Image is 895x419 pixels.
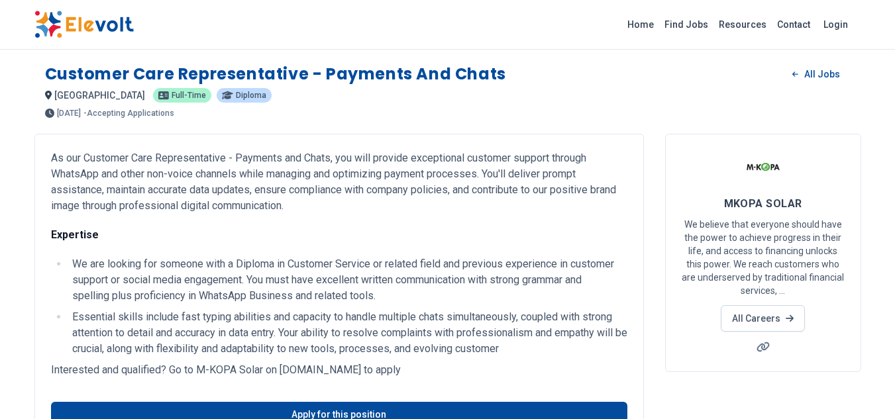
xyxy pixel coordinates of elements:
[713,14,772,35] a: Resources
[236,91,266,99] span: Diploma
[34,11,134,38] img: Elevolt
[747,150,780,183] img: MKOPA SOLAR
[57,109,81,117] span: [DATE]
[721,305,805,332] a: All Careers
[172,91,206,99] span: Full-time
[782,64,850,84] a: All Jobs
[772,14,816,35] a: Contact
[54,90,145,101] span: [GEOGRAPHIC_DATA]
[68,256,627,304] li: We are looking for someone with a Diploma in Customer Service or related field and previous exper...
[51,150,627,214] p: As our Customer Care Representative - Payments and Chats, you will provide exceptional customer s...
[724,197,802,210] span: MKOPA SOLAR
[45,64,506,85] h1: Customer Care Representative - Payments and Chats
[682,218,845,297] p: We believe that everyone should have the power to achieve progress in their life, and access to f...
[51,228,99,241] strong: Expertise
[816,11,856,38] a: Login
[51,362,627,378] p: Interested and qualified? Go to M-KOPA Solar on [DOMAIN_NAME] to apply
[622,14,659,35] a: Home
[83,109,174,117] p: - Accepting Applications
[659,14,713,35] a: Find Jobs
[68,309,627,357] li: Essential skills include fast typing abilities and capacity to handle multiple chats simultaneous...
